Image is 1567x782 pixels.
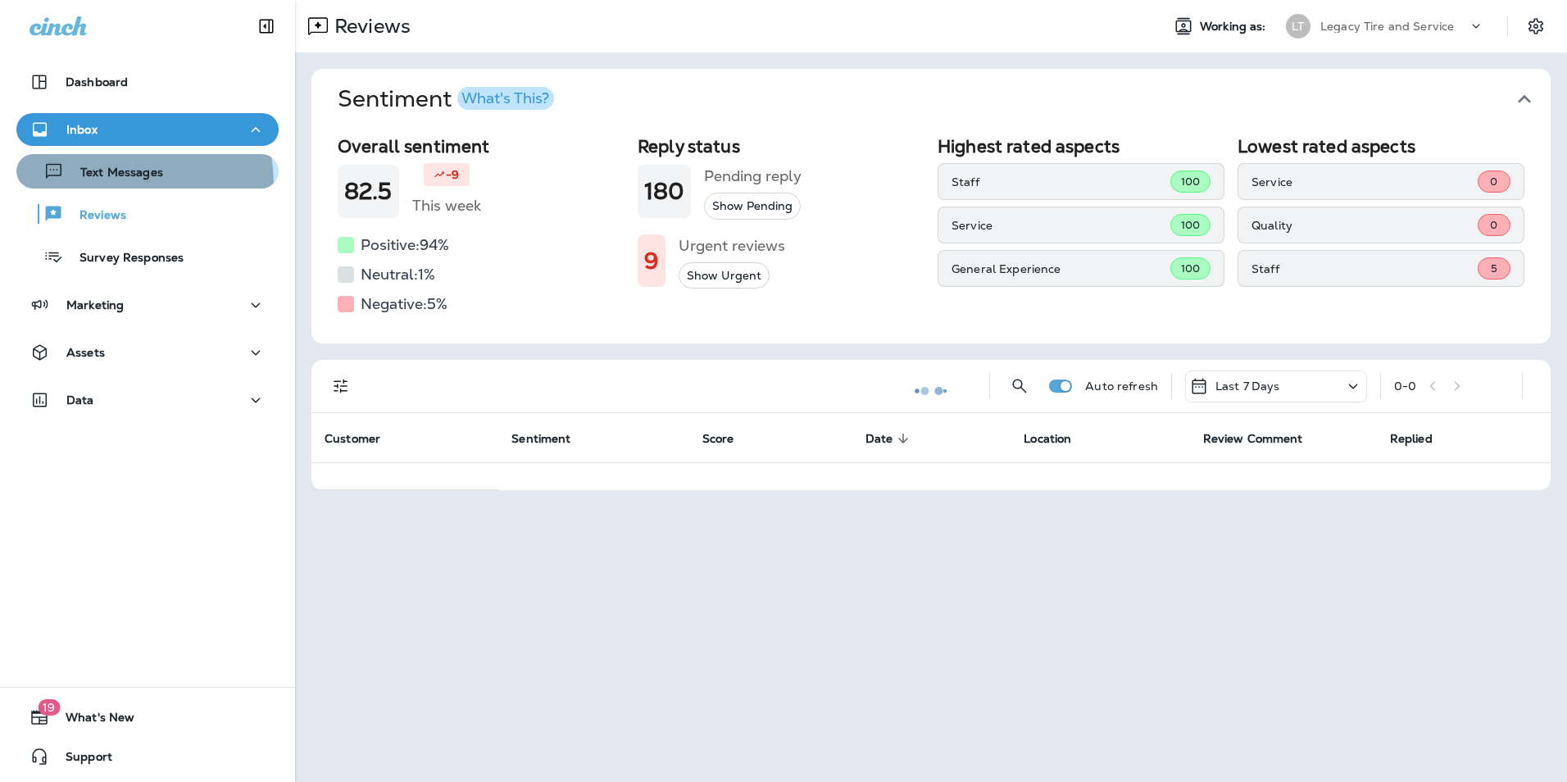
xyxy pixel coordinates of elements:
p: Data [66,393,94,407]
button: Marketing [16,289,279,321]
p: Text Messages [64,166,163,181]
button: Text Messages [16,154,279,189]
span: 19 [38,699,60,716]
p: Marketing [66,298,124,311]
p: Dashboard [66,75,128,89]
button: 19What's New [16,701,279,734]
p: Inbox [66,123,98,136]
button: Dashboard [16,66,279,98]
button: Data [16,384,279,416]
button: Collapse Sidebar [243,10,289,43]
button: Support [16,740,279,773]
button: Inbox [16,113,279,146]
button: Assets [16,336,279,369]
button: Survey Responses [16,239,279,274]
button: Reviews [16,197,279,231]
p: Reviews [63,208,126,224]
p: Assets [66,346,105,359]
span: What's New [49,711,134,730]
span: Support [49,750,112,770]
p: Survey Responses [63,251,184,266]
